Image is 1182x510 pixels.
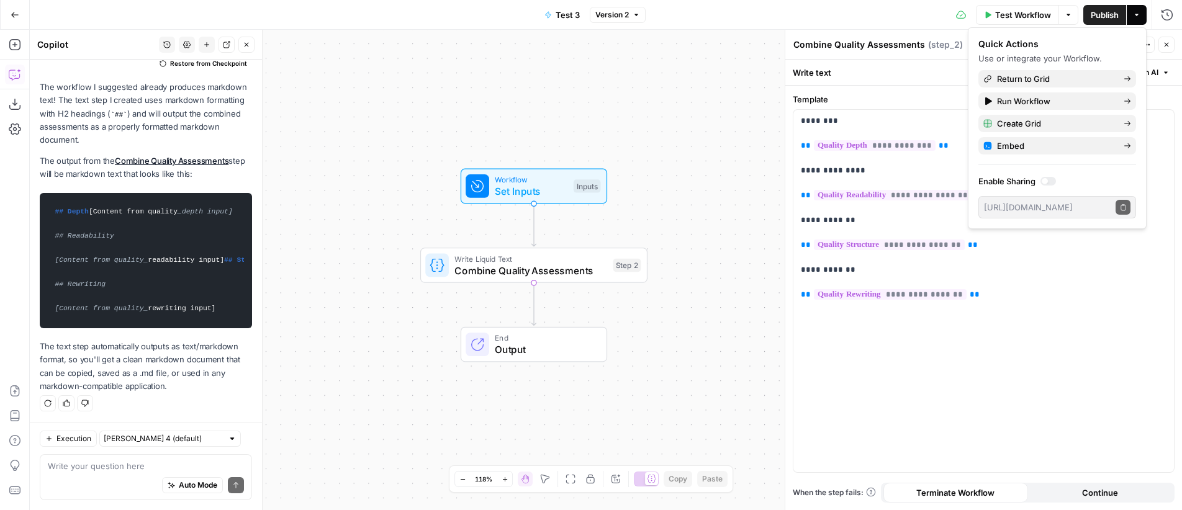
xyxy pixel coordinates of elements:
[115,156,228,166] a: Combine Quality Assessments
[55,208,89,215] span: ## Depth
[556,9,580,21] span: Test 3
[162,477,223,493] button: Auto Mode
[454,263,607,278] span: Combine Quality Assessments
[928,38,963,51] span: ( step_2 )
[793,93,1175,105] label: Template
[155,56,252,71] button: Restore from Checkpoint
[997,117,1114,130] span: Create Grid
[224,256,275,264] span: ## Structure
[48,199,244,322] code: [Content from quality readability input] [Content from quality rewriting input]
[590,7,646,23] button: Version 2
[179,480,217,491] span: Auto Mode
[170,58,247,68] span: Restore from Checkpoint
[697,471,728,487] button: Paste
[1028,483,1173,503] button: Continue
[595,9,629,20] span: Version 2
[978,38,1136,50] div: Quick Actions
[978,175,1136,187] label: Enable Sharing
[664,471,692,487] button: Copy
[495,332,595,344] span: End
[669,473,687,485] span: Copy
[40,154,252,181] p: The output from the step will be markdown text that looks like this:
[531,283,536,326] g: Edge from step_2 to end
[40,81,252,146] p: The workflow I suggested already produces markdown text! The text step I created uses markdown fo...
[537,5,587,25] button: Test 3
[574,179,601,192] div: Inputs
[1091,9,1119,21] span: Publish
[495,184,567,199] span: Set Inputs
[997,95,1114,107] span: Run Workflow
[997,73,1114,85] span: Return to Grid
[793,487,876,498] a: When the step fails:
[916,486,995,499] span: Terminate Workflow
[976,5,1058,25] button: Test Workflow
[495,174,567,186] span: Workflow
[475,474,492,484] span: 118%
[531,204,536,246] g: Edge from start to step_2
[40,431,97,447] button: Execution
[613,259,641,272] div: Step 2
[420,327,647,362] div: EndOutput
[454,253,607,264] span: Write Liquid Text
[978,53,1102,63] span: Use or integrate your Workflow.
[420,169,647,204] div: WorkflowSet InputsInputs
[56,433,91,444] span: Execution
[995,9,1051,21] span: Test Workflow
[37,38,155,51] div: Copilot
[1083,5,1126,25] button: Publish
[495,342,595,357] span: Output
[40,340,252,393] p: The text step automatically outputs as text/markdown format, so you'll get a clean markdown docum...
[104,432,223,445] input: Claude Sonnet 4 (default)
[55,208,232,264] span: _depth input] ## Readability [Content from quality_
[793,38,925,51] textarea: Combine Quality Assessments
[702,473,723,485] span: Paste
[55,256,436,312] span: _structure input] ## Rewriting [Content from quality_
[1082,486,1118,499] span: Continue
[997,140,1114,152] span: Embed
[420,248,647,283] div: Write Liquid TextCombine Quality AssessmentsStep 2
[111,111,127,119] code: ##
